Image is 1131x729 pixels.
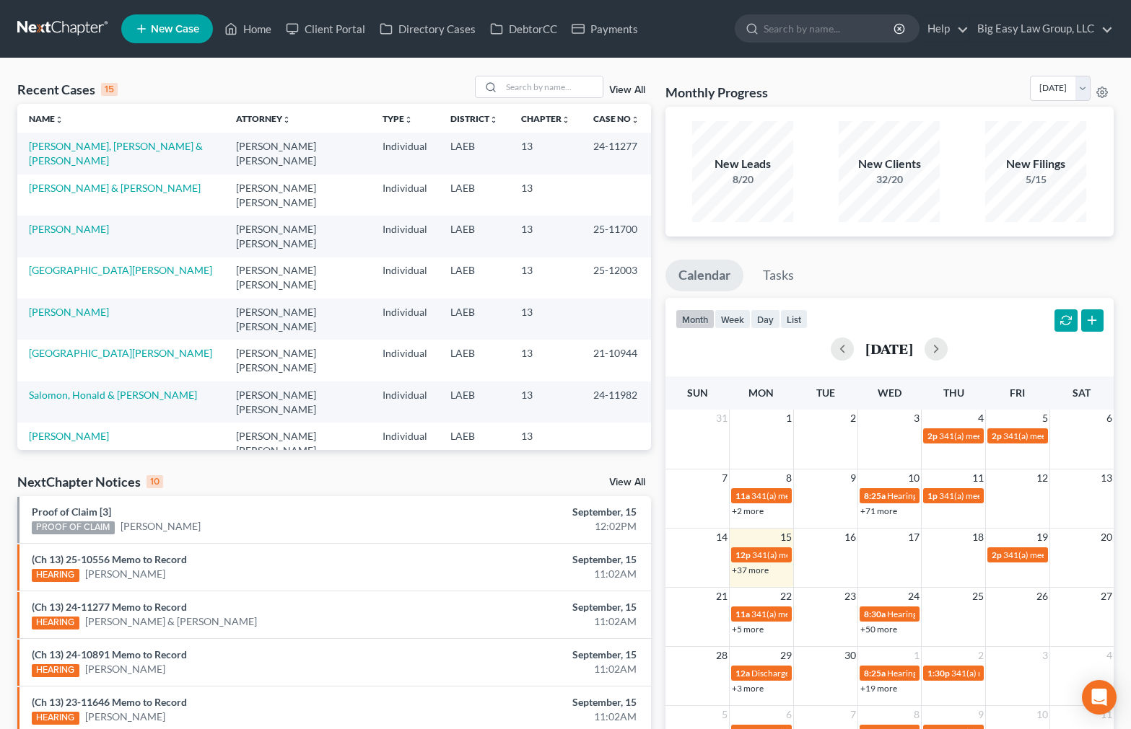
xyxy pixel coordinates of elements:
span: Tue [816,386,835,399]
a: [PERSON_NAME] [29,306,109,318]
div: HEARING [32,569,79,582]
a: [PERSON_NAME] & [PERSON_NAME] [29,182,201,194]
div: PROOF OF CLAIM [32,521,115,534]
span: 11a [735,490,750,501]
span: 6 [785,706,793,723]
a: +3 more [732,683,764,694]
td: LAEB [439,423,510,464]
a: Client Portal [279,16,372,42]
td: Individual [371,133,439,174]
td: [PERSON_NAME] [PERSON_NAME] [224,133,371,174]
td: 25-11700 [582,216,651,257]
span: 9 [977,706,985,723]
i: unfold_more [55,115,64,124]
a: View All [609,477,645,487]
a: [PERSON_NAME] & [PERSON_NAME] [85,614,257,629]
td: 13 [510,174,582,216]
td: [PERSON_NAME] [PERSON_NAME] [224,340,371,381]
td: 13 [510,381,582,423]
span: 8:25a [864,490,886,501]
a: Home [217,16,279,42]
td: 25-12003 [582,257,651,299]
a: View All [609,85,645,95]
div: September, 15 [445,552,637,567]
span: Mon [748,386,774,399]
td: [PERSON_NAME] [PERSON_NAME] [224,174,371,216]
div: Open Intercom Messenger [1082,680,1117,715]
span: 28 [715,647,729,664]
span: 341(a) meeting for [PERSON_NAME] [939,430,1078,441]
a: Tasks [750,260,807,291]
span: 2p [992,549,1002,560]
td: [PERSON_NAME] [PERSON_NAME] [224,381,371,423]
td: 13 [510,133,582,174]
span: 8:25a [864,668,886,679]
span: 9 [849,469,857,487]
a: [PERSON_NAME] [121,519,201,534]
a: +5 more [732,624,764,635]
i: unfold_more [631,115,639,124]
td: [PERSON_NAME] [PERSON_NAME] [224,257,371,299]
span: 4 [1105,647,1114,664]
a: Salomon, Honald & [PERSON_NAME] [29,389,197,401]
td: LAEB [439,174,510,216]
span: 7 [720,469,729,487]
div: New Filings [985,156,1086,172]
span: 24 [907,588,921,605]
span: 1 [912,647,921,664]
span: 2p [927,430,938,441]
input: Search by name... [502,76,603,97]
span: 341(a) meeting for [PERSON_NAME] [751,609,891,619]
span: Discharge Date for [PERSON_NAME] [751,668,891,679]
div: New Leads [692,156,793,172]
span: 8 [912,706,921,723]
a: [GEOGRAPHIC_DATA][PERSON_NAME] [29,264,212,276]
a: (Ch 13) 25-10556 Memo to Record [32,553,187,565]
div: 12:02PM [445,519,637,534]
i: unfold_more [282,115,291,124]
span: 10 [907,469,921,487]
h2: [DATE] [865,341,913,356]
span: 1 [785,410,793,427]
span: Hearing for [PERSON_NAME] [887,609,1000,619]
span: Sat [1073,386,1091,399]
td: [PERSON_NAME] [PERSON_NAME] [224,216,371,257]
td: 13 [510,423,582,464]
div: September, 15 [445,505,637,519]
td: Individual [371,257,439,299]
span: 12 [1035,469,1049,487]
span: 18 [971,529,985,546]
div: 15 [101,83,118,96]
a: +2 more [732,505,764,516]
h3: Monthly Progress [665,84,768,101]
span: 23 [843,588,857,605]
span: 11a [735,609,750,619]
span: 3 [912,410,921,427]
span: 4 [977,410,985,427]
td: LAEB [439,299,510,340]
td: Individual [371,340,439,381]
input: Search by name... [764,15,896,42]
td: LAEB [439,340,510,381]
span: 2 [977,647,985,664]
div: 32/20 [839,172,940,187]
a: Case Nounfold_more [593,113,639,124]
i: unfold_more [404,115,413,124]
span: 14 [715,529,729,546]
span: 15 [779,529,793,546]
td: Individual [371,381,439,423]
span: 341(a) meeting for [PERSON_NAME] [752,549,891,560]
div: September, 15 [445,695,637,710]
button: month [676,309,715,329]
span: Fri [1010,386,1025,399]
a: +71 more [860,505,897,516]
td: Individual [371,216,439,257]
a: +50 more [860,624,897,635]
span: 1:30p [927,668,950,679]
i: unfold_more [562,115,570,124]
a: [PERSON_NAME] [29,223,109,235]
td: 21-10944 [582,340,651,381]
span: 12a [735,668,750,679]
td: LAEB [439,216,510,257]
span: 12p [735,549,751,560]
